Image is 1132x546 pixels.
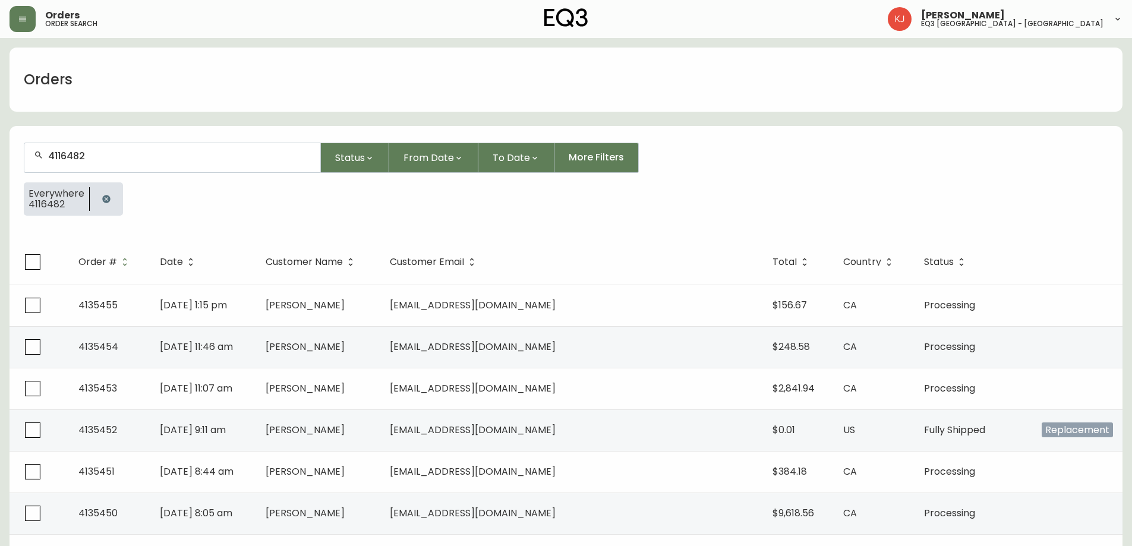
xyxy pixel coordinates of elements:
[390,340,556,354] span: [EMAIL_ADDRESS][DOMAIN_NAME]
[78,465,115,478] span: 4135451
[266,506,345,520] span: [PERSON_NAME]
[160,465,234,478] span: [DATE] 8:44 am
[544,8,588,27] img: logo
[772,465,807,478] span: $384.18
[48,150,311,162] input: Search
[924,340,975,354] span: Processing
[403,150,454,165] span: From Date
[772,298,807,312] span: $156.67
[772,340,810,354] span: $248.58
[390,298,556,312] span: [EMAIL_ADDRESS][DOMAIN_NAME]
[390,257,480,267] span: Customer Email
[843,257,897,267] span: Country
[843,340,857,354] span: CA
[160,298,227,312] span: [DATE] 1:15 pm
[924,258,954,266] span: Status
[78,258,117,266] span: Order #
[843,506,857,520] span: CA
[843,298,857,312] span: CA
[266,423,345,437] span: [PERSON_NAME]
[78,381,117,395] span: 4135453
[160,506,232,520] span: [DATE] 8:05 am
[266,340,345,354] span: [PERSON_NAME]
[390,465,556,478] span: [EMAIL_ADDRESS][DOMAIN_NAME]
[78,506,118,520] span: 4135450
[390,381,556,395] span: [EMAIL_ADDRESS][DOMAIN_NAME]
[493,150,530,165] span: To Date
[266,465,345,478] span: [PERSON_NAME]
[843,423,855,437] span: US
[78,298,118,312] span: 4135455
[772,423,795,437] span: $0.01
[772,381,815,395] span: $2,841.94
[888,7,912,31] img: 24a625d34e264d2520941288c4a55f8e
[24,70,72,90] h1: Orders
[160,381,232,395] span: [DATE] 11:07 am
[921,20,1103,27] h5: eq3 [GEOGRAPHIC_DATA] - [GEOGRAPHIC_DATA]
[843,258,881,266] span: Country
[45,20,97,27] h5: order search
[78,340,118,354] span: 4135454
[390,423,556,437] span: [EMAIL_ADDRESS][DOMAIN_NAME]
[772,257,812,267] span: Total
[924,465,975,478] span: Processing
[554,143,639,173] button: More Filters
[266,298,345,312] span: [PERSON_NAME]
[160,340,233,354] span: [DATE] 11:46 am
[478,143,554,173] button: To Date
[924,381,975,395] span: Processing
[78,257,133,267] span: Order #
[390,506,556,520] span: [EMAIL_ADDRESS][DOMAIN_NAME]
[160,258,183,266] span: Date
[335,150,365,165] span: Status
[321,143,389,173] button: Status
[389,143,478,173] button: From Date
[29,188,84,199] span: Everywhere
[390,258,464,266] span: Customer Email
[921,11,1005,20] span: [PERSON_NAME]
[924,423,985,437] span: Fully Shipped
[45,11,80,20] span: Orders
[160,423,226,437] span: [DATE] 9:11 am
[772,506,814,520] span: $9,618.56
[1042,422,1113,437] span: Replacement
[843,381,857,395] span: CA
[924,298,975,312] span: Processing
[266,258,343,266] span: Customer Name
[924,506,975,520] span: Processing
[569,151,624,164] span: More Filters
[29,199,84,210] span: 4116482
[843,465,857,478] span: CA
[924,257,969,267] span: Status
[78,423,117,437] span: 4135452
[266,257,358,267] span: Customer Name
[772,258,797,266] span: Total
[266,381,345,395] span: [PERSON_NAME]
[160,257,198,267] span: Date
